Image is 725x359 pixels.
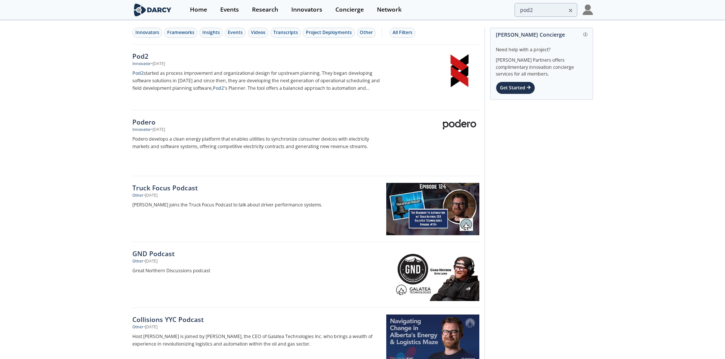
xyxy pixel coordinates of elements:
[132,267,380,274] p: Great Northern Discussions podcast
[132,70,380,92] p: started as process improvement and organizational design for upstream planning. They began develo...
[377,7,402,13] div: Network
[132,45,479,110] a: Pod2 Innovator •[DATE] Pod2started as process improvement and organizational design for upstream ...
[496,28,587,41] div: [PERSON_NAME] Concierge
[132,135,380,150] p: Podero develops a clean energy platform that enables utilities to synchronize consumer devices wi...
[248,28,268,38] button: Videos
[202,29,220,36] div: Insights
[132,3,173,16] img: logo-wide.svg
[132,201,380,209] p: [PERSON_NAME] joins the Truck Focus Podcast to talk about driver performance systems.
[132,117,380,127] div: Podero
[303,28,355,38] button: Project Deployments
[583,33,587,37] img: information.svg
[514,3,577,17] input: Advanced Search
[390,28,415,38] button: All Filters
[144,258,157,264] div: • [DATE]
[583,4,593,15] img: Profile
[252,7,278,13] div: Research
[132,324,144,330] div: Other
[213,85,224,91] strong: Pod2
[291,7,322,13] div: Innovators
[132,242,479,308] a: GND Podcast Other •[DATE] Great Northern Discussions podcast
[273,29,298,36] div: Transcripts
[360,29,373,36] div: Other
[132,249,380,258] div: GND Podcast
[199,28,223,38] button: Insights
[132,183,380,193] div: Truck Focus Podcast
[132,70,144,76] strong: Pod2
[496,41,587,53] div: Need help with a project?
[228,29,243,36] div: Events
[151,61,165,67] div: • [DATE]
[132,258,144,264] div: Other
[270,28,301,38] button: Transcripts
[132,28,162,38] button: Innovators
[132,193,144,199] div: Other
[393,29,412,36] div: All Filters
[132,110,479,176] a: Podero Innovator •[DATE] Podero develops a clean energy platform that enables utilities to synchr...
[441,118,478,131] img: Podero
[225,28,246,38] button: Events
[496,53,587,78] div: [PERSON_NAME] Partners offers complimentary innovation concierge services for all members.
[164,28,197,38] button: Frameworks
[190,7,207,13] div: Home
[144,193,157,199] div: • [DATE]
[132,176,479,242] a: Truck Focus Podcast Other •[DATE] [PERSON_NAME] joins the Truck Focus Podcast to talk about drive...
[306,29,352,36] div: Project Deployments
[441,52,478,89] img: Pod2
[335,7,364,13] div: Concierge
[220,7,239,13] div: Events
[132,127,151,133] div: Innovator
[694,329,718,352] iframe: chat widget
[132,51,380,61] div: Pod2
[132,61,151,67] div: Innovator
[251,29,265,36] div: Videos
[132,314,380,324] div: Collisions YYC Podcast
[357,28,376,38] button: Other
[167,29,194,36] div: Frameworks
[132,333,380,348] p: Host [PERSON_NAME] is joined by [PERSON_NAME], the CEO of Galatea Technologies Inc. who brings a ...
[496,82,535,94] div: Get Started
[135,29,159,36] div: Innovators
[151,127,165,133] div: • [DATE]
[144,324,157,330] div: • [DATE]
